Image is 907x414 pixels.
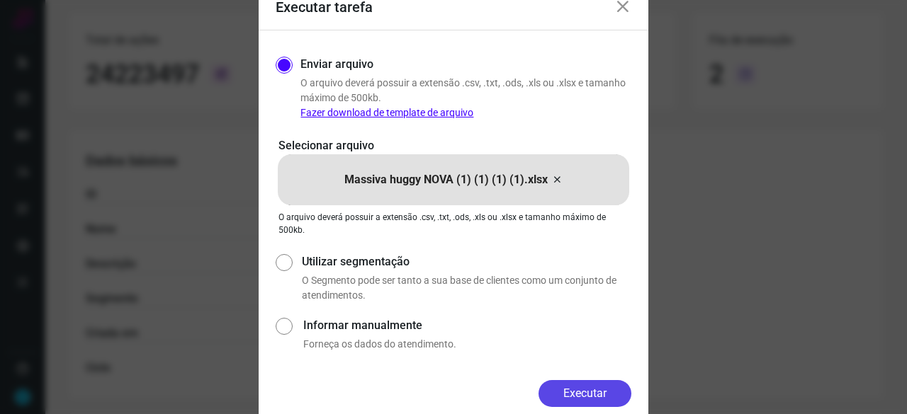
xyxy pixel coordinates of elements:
[302,253,631,270] label: Utilizar segmentação
[300,56,373,73] label: Enviar arquivo
[303,337,631,352] p: Forneça os dados do atendimento.
[344,171,548,188] p: Massiva huggy NOVA (1) (1) (1) (1).xlsx
[300,76,631,120] p: O arquivo deverá possuir a extensão .csv, .txt, .ods, .xls ou .xlsx e tamanho máximo de 500kb.
[278,137,629,154] p: Selecionar arquivo
[302,273,631,303] p: O Segmento pode ser tanto a sua base de clientes como um conjunto de atendimentos.
[278,211,629,236] p: O arquivo deverá possuir a extensão .csv, .txt, .ods, .xls ou .xlsx e tamanho máximo de 500kb.
[303,317,631,334] label: Informar manualmente
[539,380,631,407] button: Executar
[300,107,473,118] a: Fazer download de template de arquivo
